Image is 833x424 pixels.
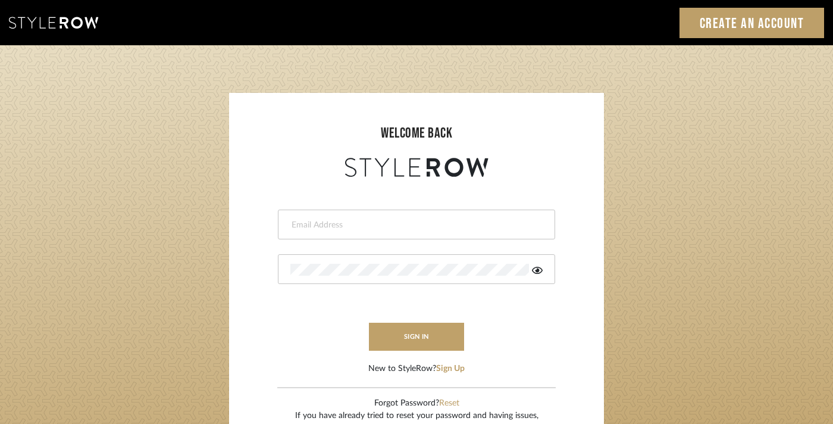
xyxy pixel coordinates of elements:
[439,397,459,410] button: Reset
[241,123,592,144] div: welcome back
[368,363,465,375] div: New to StyleRow?
[436,363,465,375] button: Sign Up
[679,8,825,38] a: Create an Account
[295,397,538,410] div: Forgot Password?
[290,219,540,231] input: Email Address
[369,323,464,351] button: sign in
